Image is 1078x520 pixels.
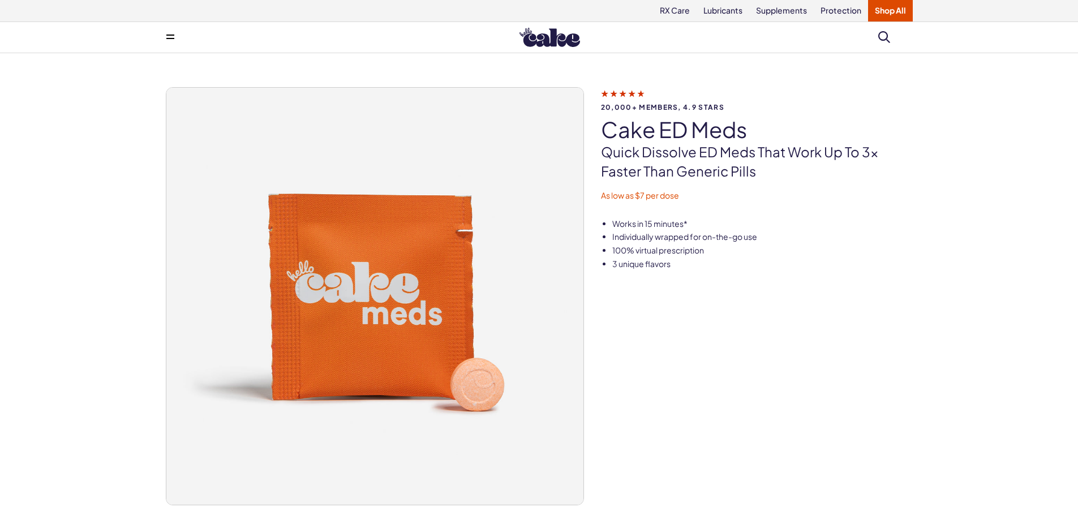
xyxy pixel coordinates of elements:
[612,259,913,270] li: 3 unique flavors
[519,28,580,47] img: Hello Cake
[601,88,913,111] a: 20,000+ members, 4.9 stars
[166,88,583,505] img: Cake ED Meds
[601,118,913,141] h1: Cake ED Meds
[601,143,913,181] p: Quick dissolve ED Meds that work up to 3x faster than generic pills
[612,231,913,243] li: Individually wrapped for on-the-go use
[601,104,913,111] span: 20,000+ members, 4.9 stars
[601,190,913,201] p: As low as $7 per dose
[612,218,913,230] li: Works in 15 minutes*
[612,245,913,256] li: 100% virtual prescription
